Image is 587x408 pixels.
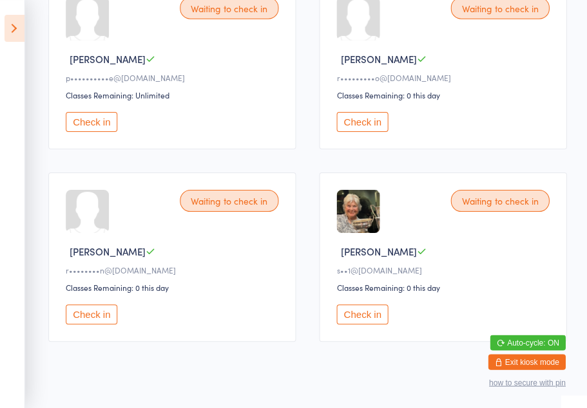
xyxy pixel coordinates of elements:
[66,72,283,83] div: p••••••••••e@[DOMAIN_NAME]
[66,304,118,324] button: Check in
[337,282,553,293] div: Classes Remaining: 0 this day
[337,112,389,132] button: Check in
[337,190,380,233] img: image1754082081.png
[70,52,146,66] span: [PERSON_NAME]
[490,335,566,350] button: Auto-cycle: ON
[341,52,417,66] span: [PERSON_NAME]
[337,304,389,324] button: Check in
[66,282,283,293] div: Classes Remaining: 0 this day
[66,112,118,132] button: Check in
[341,245,417,258] span: [PERSON_NAME]
[180,190,279,212] div: Waiting to check in
[66,264,283,275] div: r••••••••n@[DOMAIN_NAME]
[66,89,283,100] div: Classes Remaining: Unlimited
[488,354,566,369] button: Exit kiosk mode
[451,190,550,212] div: Waiting to check in
[337,72,553,83] div: r•••••••••o@[DOMAIN_NAME]
[489,378,566,387] button: how to secure with pin
[337,264,553,275] div: s••1@[DOMAIN_NAME]
[337,89,553,100] div: Classes Remaining: 0 this day
[70,245,146,258] span: [PERSON_NAME]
